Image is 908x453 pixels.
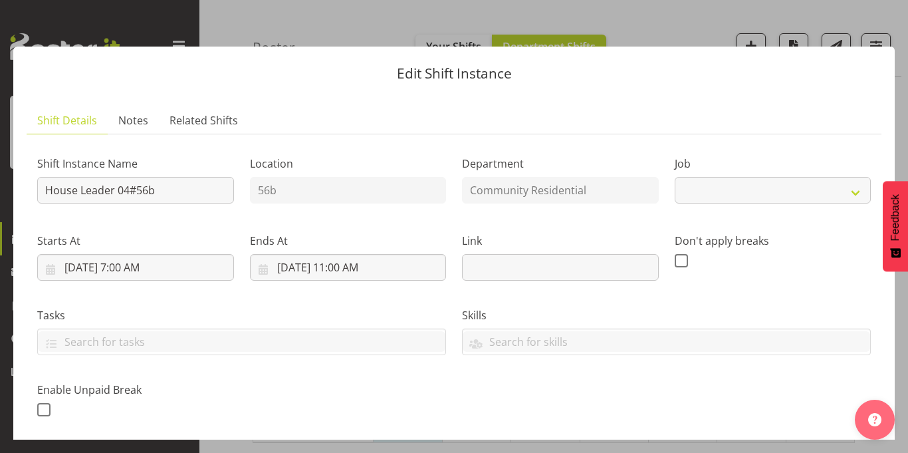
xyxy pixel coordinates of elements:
label: Tasks [37,307,446,323]
input: Search for tasks [38,331,445,352]
p: Edit Shift Instance [27,67,881,80]
input: Search for skills [463,331,870,352]
input: Shift Instance Name [37,177,234,204]
label: Department [462,156,659,172]
input: Click to select... [250,254,447,281]
label: Starts At [37,233,234,249]
span: Shift Details [37,112,97,128]
label: Enable Unpaid Break [37,382,234,398]
input: Click to select... [37,254,234,281]
label: Skills [462,307,871,323]
label: Link [462,233,659,249]
span: Notes [118,112,148,128]
img: help-xxl-2.png [868,413,881,426]
h5: Description [37,436,871,452]
label: Shift Instance Name [37,156,234,172]
label: Don't apply breaks [675,233,871,249]
label: Ends At [250,233,447,249]
span: Feedback [889,194,901,241]
label: Location [250,156,447,172]
label: Job [675,156,871,172]
span: Related Shifts [170,112,238,128]
button: Feedback - Show survey [883,181,908,271]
